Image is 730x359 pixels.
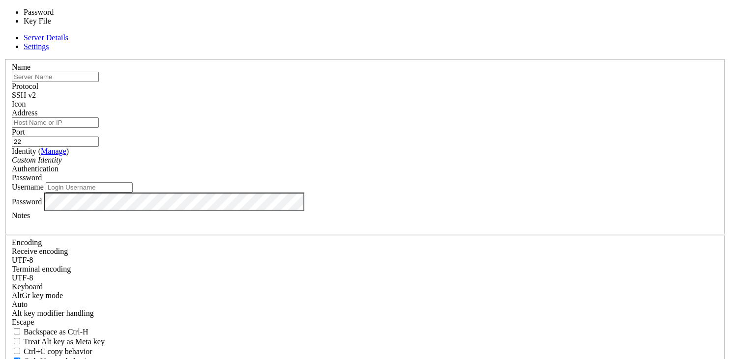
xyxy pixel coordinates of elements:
[12,247,68,255] label: Set the expected encoding for data received from the host. If the encodings do not match, visual ...
[14,348,20,354] input: Ctrl+C copy behavior
[12,347,92,356] label: Ctrl-C copies if true, send ^C to host if false. Ctrl-Shift-C sends ^C to host if true, copies if...
[12,173,718,182] div: Password
[12,197,42,205] label: Password
[12,274,33,282] span: UTF-8
[12,265,71,273] label: The default terminal encoding. ISO-2022 enables character map translations (like graphics maps). ...
[24,347,92,356] span: Ctrl+C copy behavior
[12,337,105,346] label: Whether the Alt key acts as a Meta key or as a distinct Alt key.
[24,17,105,26] li: Key File
[12,300,718,309] div: Auto
[12,100,26,108] label: Icon
[12,91,36,99] span: SSH v2
[12,128,25,136] label: Port
[12,318,718,327] div: Escape
[12,328,88,336] label: If true, the backspace should send BS ('\x08', aka ^H). Otherwise the backspace key should send '...
[14,328,20,334] input: Backspace as Ctrl-H
[24,337,105,346] span: Treat Alt key as Meta key
[12,282,43,291] label: Keyboard
[12,117,99,128] input: Host Name or IP
[12,82,38,90] label: Protocol
[12,211,30,220] label: Notes
[24,42,49,51] a: Settings
[12,156,718,165] div: Custom Identity
[12,318,34,326] span: Escape
[12,300,28,308] span: Auto
[12,109,37,117] label: Address
[12,256,718,265] div: UTF-8
[24,8,105,17] li: Password
[12,63,30,71] label: Name
[12,291,63,300] label: Set the expected encoding for data received from the host. If the encodings do not match, visual ...
[12,147,69,155] label: Identity
[12,91,718,100] div: SSH v2
[38,147,69,155] span: ( )
[12,309,94,317] label: Controls how the Alt key is handled. Escape: Send an ESC prefix. 8-Bit: Add 128 to the typed char...
[12,137,99,147] input: Port Number
[12,274,718,282] div: UTF-8
[12,238,42,247] label: Encoding
[12,173,42,182] span: Password
[12,165,58,173] label: Authentication
[41,147,66,155] a: Manage
[14,338,20,344] input: Treat Alt key as Meta key
[12,256,33,264] span: UTF-8
[46,182,133,193] input: Login Username
[12,156,62,164] i: Custom Identity
[12,183,44,191] label: Username
[24,328,88,336] span: Backspace as Ctrl-H
[12,72,99,82] input: Server Name
[24,33,68,42] a: Server Details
